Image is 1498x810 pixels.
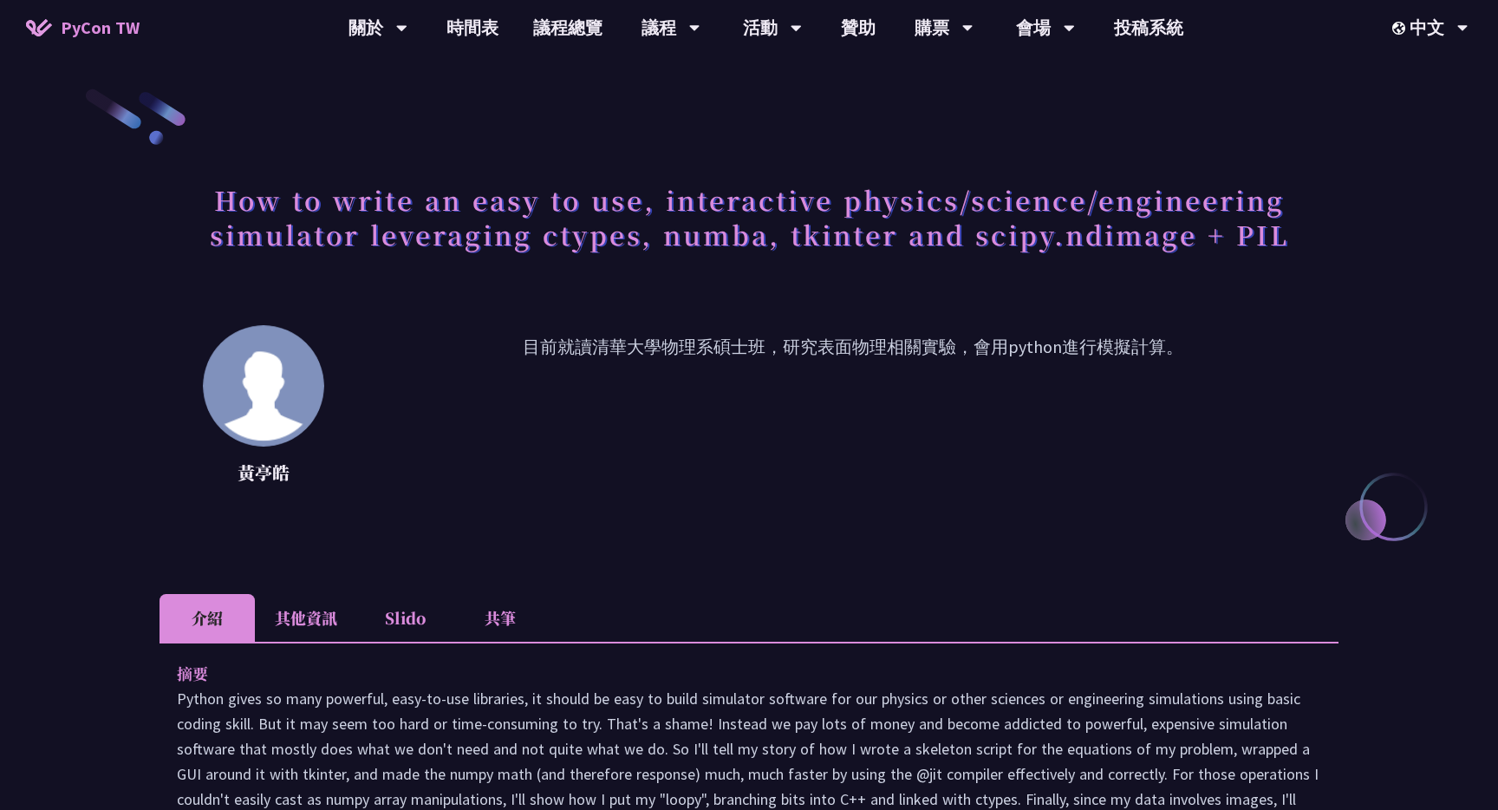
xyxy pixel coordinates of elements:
img: Locale Icon [1392,22,1410,35]
p: 摘要 [177,661,1286,686]
span: PyCon TW [61,15,140,41]
h1: How to write an easy to use, interactive physics/science/engineering simulator leveraging ctypes,... [160,173,1338,260]
li: Slido [357,594,453,642]
img: Home icon of PyCon TW 2025 [26,19,52,36]
li: 其他資訊 [255,594,357,642]
p: 目前就讀清華大學物理系碩士班，研究表面物理相關實驗，會用python進行模擬計算。 [368,334,1338,490]
li: 共筆 [453,594,548,642]
a: PyCon TW [9,6,157,49]
img: 黃亭皓 [203,325,324,447]
p: 黃亭皓 [203,460,324,486]
li: 介紹 [160,594,255,642]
